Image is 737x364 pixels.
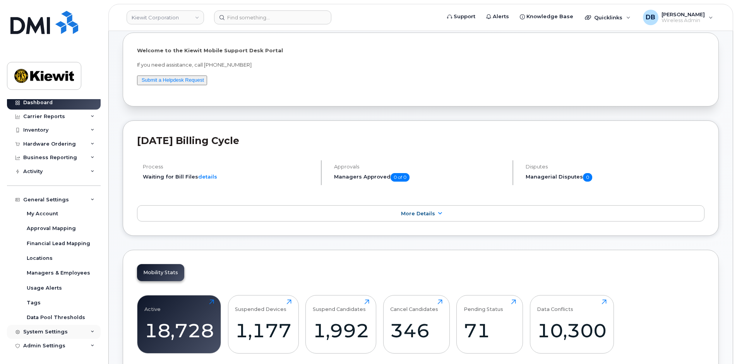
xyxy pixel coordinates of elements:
span: More Details [401,211,435,216]
span: Wireless Admin [662,17,705,24]
a: Data Conflicts10,300 [537,299,607,349]
div: Pending Status [464,299,503,312]
iframe: Messenger Launcher [703,330,731,358]
div: Suspend Candidates [313,299,366,312]
div: 346 [390,319,442,342]
h4: Approvals [334,164,506,170]
p: If you need assistance, call [PHONE_NUMBER] [137,61,704,69]
a: Cancel Candidates346 [390,299,442,349]
span: 0 [583,173,592,182]
a: Submit a Helpdesk Request [142,77,204,83]
div: Quicklinks [579,10,636,25]
a: Active18,728 [144,299,214,349]
h2: [DATE] Billing Cycle [137,135,704,146]
h5: Managers Approved [334,173,506,182]
span: Alerts [493,13,509,21]
a: Suspended Devices1,177 [235,299,291,349]
span: DB [646,13,655,22]
span: Support [454,13,475,21]
a: Pending Status71 [464,299,516,349]
div: 1,992 [313,319,369,342]
h4: Process [143,164,314,170]
span: [PERSON_NAME] [662,11,705,17]
p: Welcome to the Kiewit Mobile Support Desk Portal [137,47,704,54]
a: details [198,173,217,180]
a: Kiewit Corporation [127,10,204,24]
button: Submit a Helpdesk Request [137,76,207,85]
input: Find something... [214,10,331,24]
div: Suspended Devices [235,299,286,312]
a: Support [442,9,481,24]
span: 0 of 0 [391,173,410,182]
div: 18,728 [144,319,214,342]
div: Cancel Candidates [390,299,438,312]
div: Data Conflicts [537,299,573,312]
span: Knowledge Base [526,13,573,21]
div: Daniel Buffington [638,10,718,25]
span: Quicklinks [594,14,622,21]
h4: Disputes [526,164,704,170]
div: Active [144,299,161,312]
div: 10,300 [537,319,607,342]
h5: Managerial Disputes [526,173,704,182]
div: 71 [464,319,516,342]
div: 1,177 [235,319,291,342]
a: Suspend Candidates1,992 [313,299,369,349]
li: Waiting for Bill Files [143,173,314,180]
a: Knowledge Base [514,9,579,24]
a: Alerts [481,9,514,24]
